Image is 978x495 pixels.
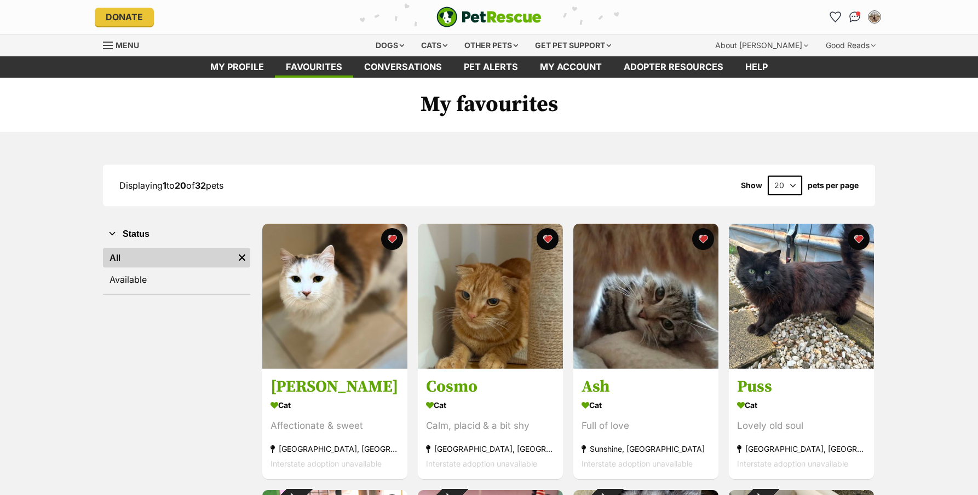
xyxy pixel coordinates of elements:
[741,181,762,190] span: Show
[869,11,880,22] img: Celestè Ramos profile pic
[262,369,407,480] a: [PERSON_NAME] Cat Affectionate & sweet [GEOGRAPHIC_DATA], [GEOGRAPHIC_DATA] Interstate adoption u...
[418,369,563,480] a: Cosmo Cat Calm, placid & a bit shy [GEOGRAPHIC_DATA], [GEOGRAPHIC_DATA] Interstate adoption unava...
[413,34,455,56] div: Cats
[866,8,883,26] button: My account
[737,377,866,398] h3: Puss
[818,34,883,56] div: Good Reads
[436,7,542,27] img: logo-e224e6f780fb5917bec1dbf3a21bbac754714ae5b6737aabdf751b685950b380.svg
[368,34,412,56] div: Dogs
[826,8,844,26] a: Favourites
[692,228,714,250] button: favourite
[737,419,866,434] div: Lovely old soul
[848,228,870,250] button: favourite
[119,180,223,191] span: Displaying to of pets
[457,34,526,56] div: Other pets
[426,377,555,398] h3: Cosmo
[426,398,555,414] div: Cat
[95,8,154,26] a: Donate
[381,228,403,250] button: favourite
[734,56,779,78] a: Help
[426,459,537,469] span: Interstate adoption unavailable
[436,7,542,27] a: PetRescue
[103,227,250,241] button: Status
[573,224,718,369] img: Ash
[275,56,353,78] a: Favourites
[529,56,613,78] a: My account
[262,224,407,369] img: Bianca
[613,56,734,78] a: Adopter resources
[707,34,816,56] div: About [PERSON_NAME]
[582,398,710,414] div: Cat
[103,248,234,267] a: All
[353,56,453,78] a: conversations
[582,377,710,398] h3: Ash
[582,442,710,457] div: Sunshine, [GEOGRAPHIC_DATA]
[737,442,866,457] div: [GEOGRAPHIC_DATA], [GEOGRAPHIC_DATA]
[426,442,555,457] div: [GEOGRAPHIC_DATA], [GEOGRAPHIC_DATA]
[737,398,866,414] div: Cat
[453,56,529,78] a: Pet alerts
[737,459,848,469] span: Interstate adoption unavailable
[271,419,399,434] div: Affectionate & sweet
[527,34,619,56] div: Get pet support
[271,398,399,414] div: Cat
[808,181,859,190] label: pets per page
[582,419,710,434] div: Full of love
[537,228,559,250] button: favourite
[846,8,864,26] a: Conversations
[103,34,147,54] a: Menu
[426,419,555,434] div: Calm, placid & a bit shy
[199,56,275,78] a: My profile
[163,180,166,191] strong: 1
[582,459,693,469] span: Interstate adoption unavailable
[175,180,186,191] strong: 20
[418,224,563,369] img: Cosmo
[103,270,250,289] a: Available
[116,40,139,50] span: Menu
[849,11,861,22] img: chat-41dd97257d64d25036548639549fe6c8038ab92f7586957e7f3b1b290dea8141.svg
[729,224,874,369] img: Puss
[103,246,250,294] div: Status
[826,8,883,26] ul: Account quick links
[271,459,382,469] span: Interstate adoption unavailable
[234,248,250,267] a: Remove filter
[195,180,206,191] strong: 32
[729,369,874,480] a: Puss Cat Lovely old soul [GEOGRAPHIC_DATA], [GEOGRAPHIC_DATA] Interstate adoption unavailable fav...
[271,442,399,457] div: [GEOGRAPHIC_DATA], [GEOGRAPHIC_DATA]
[271,377,399,398] h3: [PERSON_NAME]
[573,369,718,480] a: Ash Cat Full of love Sunshine, [GEOGRAPHIC_DATA] Interstate adoption unavailable favourite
